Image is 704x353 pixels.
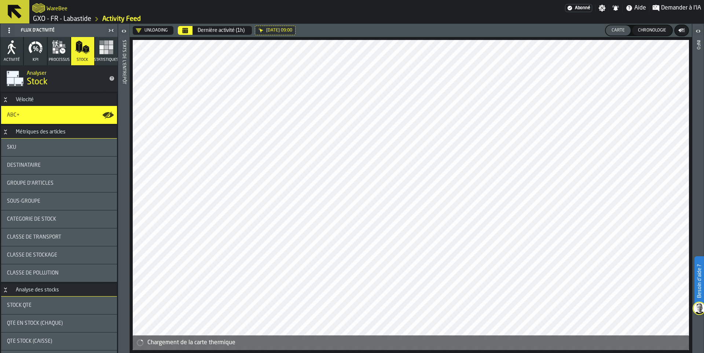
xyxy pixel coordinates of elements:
[1,297,117,314] div: stat-Stock Qté
[635,28,669,33] div: Chronologie
[7,302,111,308] div: Title
[0,65,118,92] div: title-Stock
[147,338,686,347] div: Chargement de la carte thermique
[49,58,70,62] span: processus
[7,162,111,168] div: Title
[1,106,117,124] div: stat-ABC+
[7,270,59,276] span: Classe de pollution
[193,23,249,38] button: Sélectionner une plage de dates
[7,180,111,186] div: Title
[7,252,57,258] span: Classe de stockage
[7,234,111,240] div: Title
[7,198,40,204] span: Sous-groupe
[1,139,117,156] div: stat-SKU
[623,4,649,12] label: button-toggle-Aide
[7,180,54,186] span: Groupe d'articles
[7,252,111,258] div: Title
[11,97,38,103] div: Vélocité
[7,338,111,344] div: Title
[32,1,45,15] a: logo-header
[696,38,701,351] div: Info
[7,338,52,344] span: Qté Stock (CAISSE)
[33,15,91,23] a: link-to-/wh/i/6d62c477-0d62-49a3-8ae2-182b02fd63a7
[33,58,38,62] span: KPI
[1,283,117,297] h3: title-section-Analyse des stocks
[119,25,129,38] label: button-toggle-Ouvrir
[7,112,111,118] div: Title
[1,93,117,106] h3: title-section-Vélocité
[634,4,646,12] span: Aide
[77,58,88,62] span: Stock
[1,174,117,192] div: stat-Groupe d'articles
[1,192,117,210] div: stat-Sous-groupe
[1,246,117,264] div: stat-Classe de stockage
[565,4,592,12] a: link-to-/wh/i/6d62c477-0d62-49a3-8ae2-182b02fd63a7/settings/billing
[693,25,703,38] label: button-toggle-Ouvrir
[27,69,103,76] h2: Sub Title
[692,24,704,353] header: Info
[7,144,111,150] div: Title
[11,287,63,293] div: Analyse des stocks
[7,270,111,276] div: Title
[102,106,114,124] label: button-toggle-Afficher sur la carte
[102,15,141,23] a: link-to-/wh/i/6d62c477-0d62-49a3-8ae2-182b02fd63a7/feed/2fea9a9f-4656-45ed-906c-7c0337ddf965
[178,26,192,35] button: Sélectionner une plage de dates Sélectionner une plage de dates
[609,28,628,33] div: Carte
[675,25,688,36] button: button-
[7,234,61,240] span: Classe de transport
[1,125,117,139] h3: title-section-Métriques des articles
[133,335,689,350] div: alert-Chargement de la carte thermique
[661,4,701,12] span: Demander à l'IA
[595,4,609,12] label: button-toggle-Paramètres
[695,257,703,305] label: Besoin d'aide ?
[106,26,116,35] label: button-toggle-Fermez-moi
[1,157,117,174] div: stat-Destinataire
[136,27,168,33] div: DropdownMenuValue-RL9WmvaiO1Kz6mtIJiHxW
[11,129,70,135] div: Métriques des articles
[258,27,264,33] div: Hide filter
[178,26,252,35] div: Sélectionner une plage de dates
[606,25,631,36] button: button-Carte
[1,287,10,293] button: Button-Analyse des stocks-open
[7,112,19,118] span: ABC+
[118,24,129,353] header: Stats de l'entrepôt
[1,210,117,228] div: stat-Catégorie de stock
[198,27,245,33] div: Dernière activité (1h)
[7,216,111,222] div: Title
[1,264,117,282] div: stat-Classe de pollution
[7,198,111,204] div: Title
[632,25,672,36] button: button-Chronologie
[1,129,10,135] button: Button-Métriques des articles-open
[266,28,292,33] span: [DATE] 09:00
[7,320,111,326] div: Title
[2,25,106,36] div: Flux d'activité
[1,228,117,246] div: stat-Classe de transport
[575,5,590,11] span: Abonné
[27,76,48,88] span: Stock
[4,58,20,62] span: Activité
[1,332,117,350] div: stat-Qté Stock (CAISSE)
[7,144,16,150] span: SKU
[7,302,32,308] span: Stock Qté
[649,4,704,12] label: button-toggle-Demander à l'IA
[7,320,63,326] span: Qté en stock (CHAQUE)
[32,15,367,23] nav: Breadcrumb
[1,315,117,332] div: stat-Qté en stock (CHAQUE)
[133,26,173,35] div: DropdownMenuValue-RL9WmvaiO1Kz6mtIJiHxW
[565,4,592,12] div: Abonnement au menu
[1,97,10,103] button: Button-Vélocité-open
[7,162,41,168] span: Destinataire
[47,4,67,12] h2: Sub Title
[7,216,56,222] span: Catégorie de stock
[121,38,126,351] div: Stats de l'entrepôt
